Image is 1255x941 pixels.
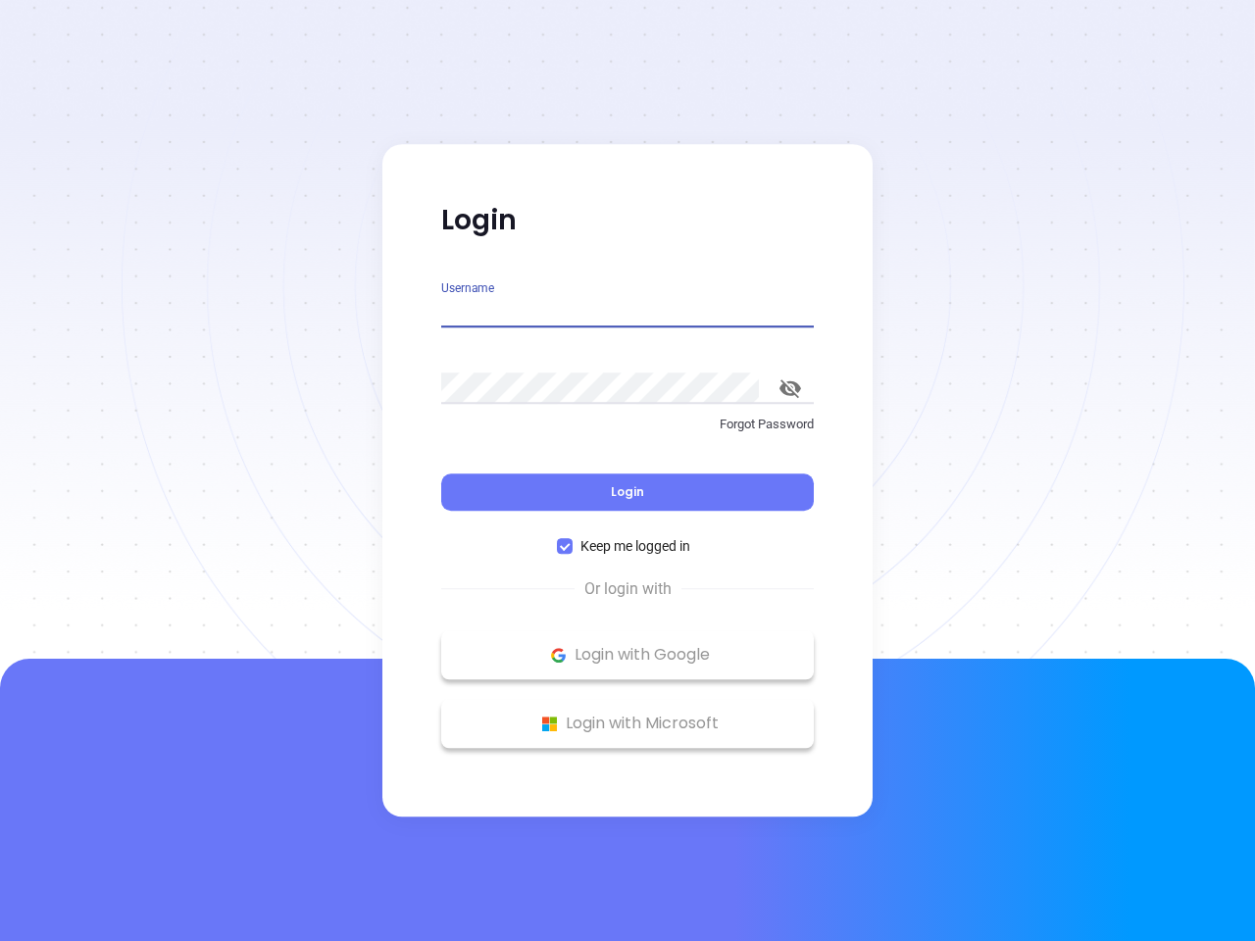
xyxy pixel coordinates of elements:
[451,640,804,669] p: Login with Google
[573,535,698,557] span: Keep me logged in
[441,630,814,679] button: Google Logo Login with Google
[441,415,814,434] p: Forgot Password
[441,473,814,511] button: Login
[537,712,562,736] img: Microsoft Logo
[575,577,681,601] span: Or login with
[441,699,814,748] button: Microsoft Logo Login with Microsoft
[451,709,804,738] p: Login with Microsoft
[767,365,814,412] button: toggle password visibility
[546,643,571,668] img: Google Logo
[441,415,814,450] a: Forgot Password
[611,483,644,500] span: Login
[441,282,494,294] label: Username
[441,203,814,238] p: Login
